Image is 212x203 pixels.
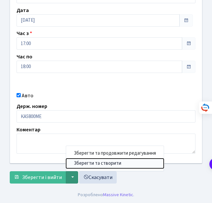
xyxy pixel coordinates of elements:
label: Авто [22,92,33,100]
button: Зберегти та продовжити редагування [66,149,164,159]
a: Скасувати [79,171,117,184]
span: Зберегти і вийти [22,174,62,181]
label: Коментар [17,126,41,134]
label: Час по [17,53,32,61]
label: Держ. номер [17,102,47,110]
div: Розроблено . [78,191,134,198]
button: Зберегти та створити [66,159,164,169]
label: Час з [17,30,32,37]
input: AA0001AA [17,110,195,123]
label: Дата [17,6,29,14]
button: Зберегти і вийти [10,171,66,184]
a: Massive Kinetic [103,191,133,198]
